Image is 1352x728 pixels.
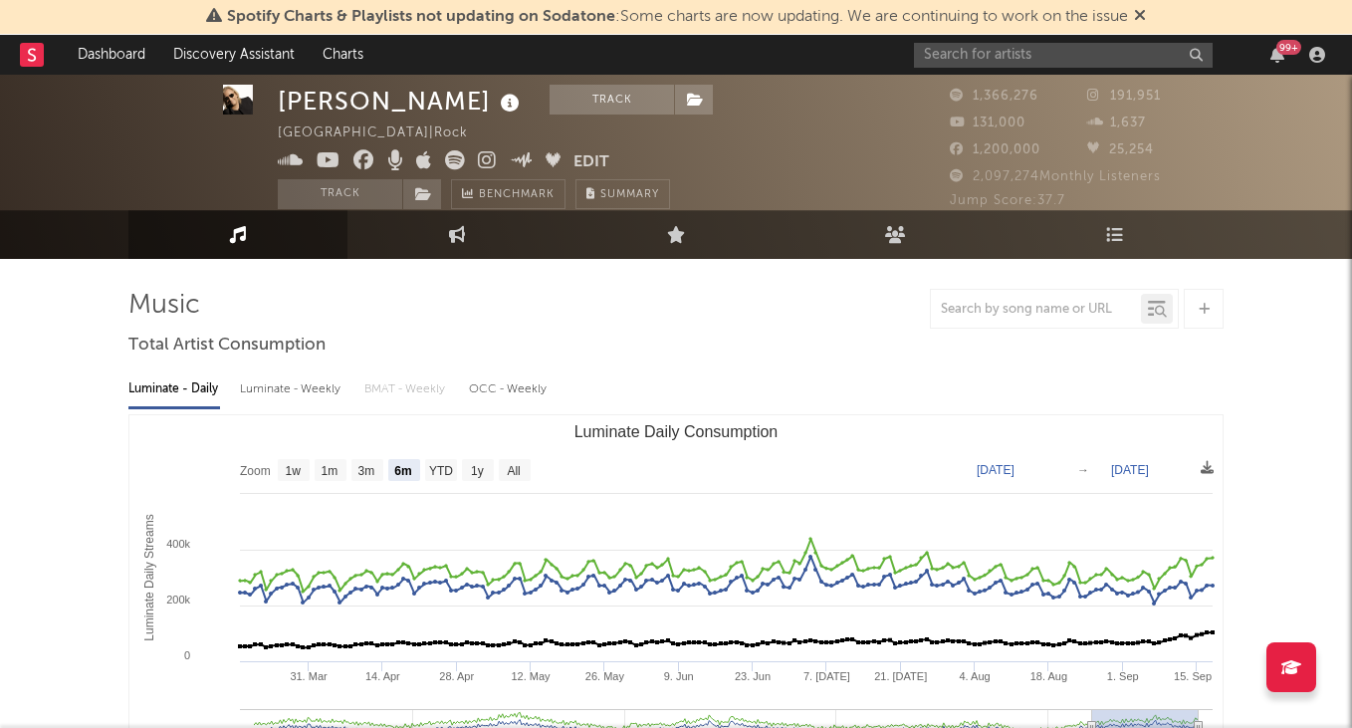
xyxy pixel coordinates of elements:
[290,670,328,682] text: 31. Mar
[166,538,190,550] text: 400k
[977,463,1014,477] text: [DATE]
[479,183,555,207] span: Benchmark
[240,372,344,406] div: Luminate - Weekly
[128,372,220,406] div: Luminate - Daily
[1174,670,1212,682] text: 15. Sep
[451,179,565,209] a: Benchmark
[469,372,549,406] div: OCC - Weekly
[471,464,484,478] text: 1y
[166,594,190,606] text: 200k
[394,464,411,478] text: 6m
[1087,117,1146,129] span: 1,637
[507,464,520,478] text: All
[184,649,190,661] text: 0
[573,150,609,175] button: Edit
[286,464,302,478] text: 1w
[950,117,1025,129] span: 131,000
[950,90,1038,103] span: 1,366,276
[574,423,779,440] text: Luminate Daily Consumption
[365,670,400,682] text: 14. Apr
[429,464,453,478] text: YTD
[550,85,674,115] button: Track
[322,464,338,478] text: 1m
[309,35,377,75] a: Charts
[914,43,1213,68] input: Search for artists
[1134,9,1146,25] span: Dismiss
[278,85,525,118] div: [PERSON_NAME]
[227,9,1128,25] span: : Some charts are now updating. We are continuing to work on the issue
[1087,143,1154,156] span: 25,254
[439,670,474,682] text: 28. Apr
[1276,40,1301,55] div: 99 +
[511,670,551,682] text: 12. May
[1270,47,1284,63] button: 99+
[278,179,402,209] button: Track
[128,334,326,358] span: Total Artist Consumption
[1107,670,1139,682] text: 1. Sep
[803,670,850,682] text: 7. [DATE]
[278,121,491,145] div: [GEOGRAPHIC_DATA] | Rock
[240,464,271,478] text: Zoom
[1030,670,1067,682] text: 18. Aug
[874,670,927,682] text: 21. [DATE]
[358,464,375,478] text: 3m
[1077,463,1089,477] text: →
[585,670,625,682] text: 26. May
[950,194,1065,207] span: Jump Score: 37.7
[600,189,659,200] span: Summary
[64,35,159,75] a: Dashboard
[931,302,1141,318] input: Search by song name or URL
[735,670,771,682] text: 23. Jun
[227,9,615,25] span: Spotify Charts & Playlists not updating on Sodatone
[959,670,990,682] text: 4. Aug
[1111,463,1149,477] text: [DATE]
[1087,90,1161,103] span: 191,951
[950,143,1040,156] span: 1,200,000
[575,179,670,209] button: Summary
[159,35,309,75] a: Discovery Assistant
[950,170,1161,183] span: 2,097,274 Monthly Listeners
[664,670,694,682] text: 9. Jun
[142,514,156,640] text: Luminate Daily Streams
